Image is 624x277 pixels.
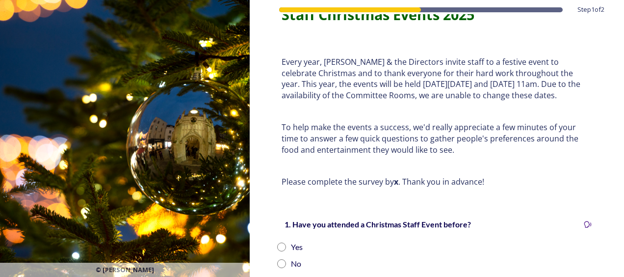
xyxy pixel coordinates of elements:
span: Step 1 of 2 [577,5,604,14]
strong: x [394,176,398,187]
p: To help make the events a success, we'd really appreciate a few minutes of your time to answer a ... [282,122,592,155]
strong: Staff Christmas Events 2025 [282,5,474,24]
div: Yes [291,241,303,253]
span: © [PERSON_NAME] [96,265,154,275]
p: Please complete the survey by . Thank you in advance! [282,176,592,188]
div: No [291,258,301,270]
p: Every year, [PERSON_NAME] & the Directors invite staff to a festive event to celebrate Christmas ... [282,56,592,101]
strong: 1. Have you attended a Christmas Staff Event before? [285,220,471,229]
